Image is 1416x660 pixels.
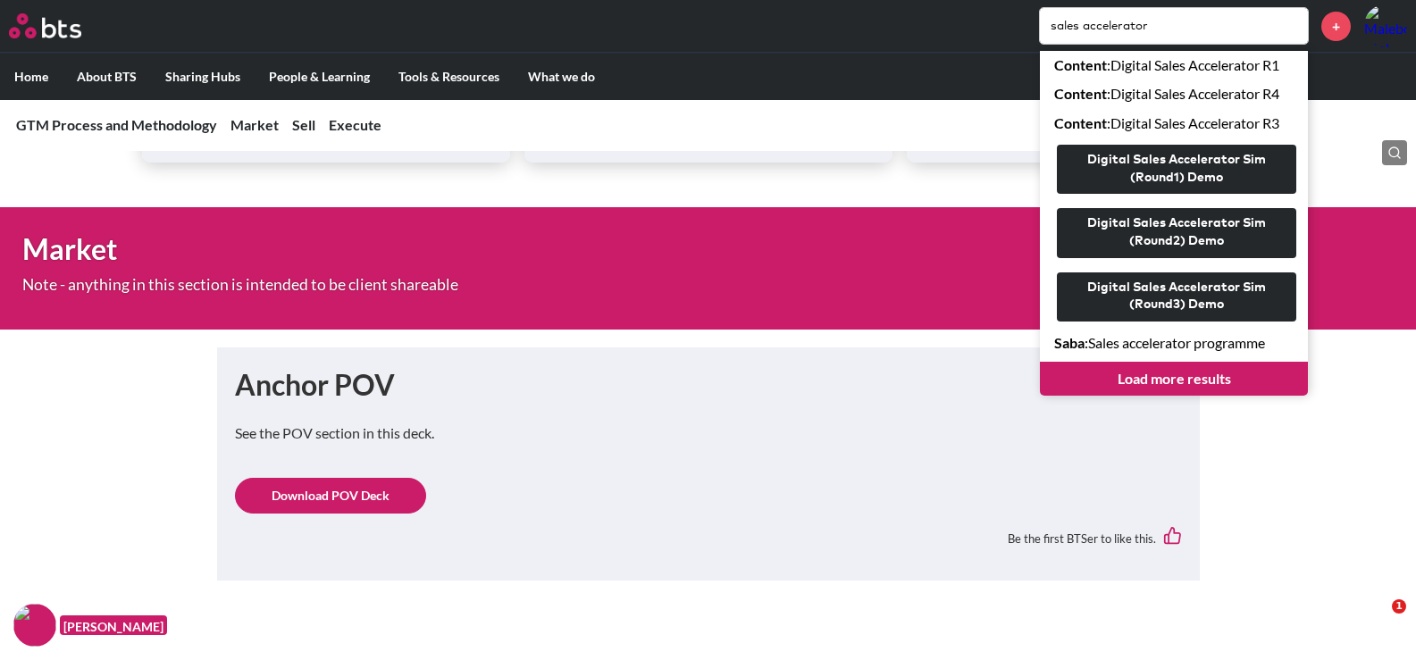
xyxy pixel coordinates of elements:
[230,116,279,133] a: Market
[1057,145,1296,194] button: Digital Sales Accelerator Sim (Round1) Demo
[22,277,791,293] p: Note - anything in this section is intended to be client shareable
[384,54,514,100] label: Tools & Resources
[1364,4,1407,47] a: Profile
[1040,329,1308,357] a: Saba:Sales accelerator programme
[1040,79,1308,108] a: Content:Digital Sales Accelerator R4
[1392,599,1406,614] span: 1
[1057,272,1296,322] button: Digital Sales Accelerator Sim (Round3) Demo
[63,54,151,100] label: About BTS
[9,13,114,38] a: Go home
[1040,362,1308,396] a: Load more results
[1321,12,1351,41] a: +
[1040,51,1308,79] a: Content:Digital Sales Accelerator R1
[1054,56,1107,73] strong: Content
[1057,208,1296,257] button: Digital Sales Accelerator Sim (Round2) Demo
[151,54,255,100] label: Sharing Hubs
[1054,114,1107,131] strong: Content
[255,54,384,100] label: People & Learning
[292,116,315,133] a: Sell
[514,54,609,100] label: What we do
[1054,334,1085,351] strong: Saba
[235,365,1182,405] h1: Anchor POV
[13,604,56,647] img: F
[16,116,217,133] a: GTM Process and Methodology
[235,478,426,514] a: Download POV Deck
[9,13,81,38] img: BTS Logo
[1040,109,1308,138] a: Content:Digital Sales Accelerator R3
[1364,4,1407,47] img: Malebo Moloi
[22,230,982,270] h1: Market
[235,423,1182,443] p: See the POV section in this deck.
[60,615,167,636] figcaption: [PERSON_NAME]
[329,116,381,133] a: Execute
[1355,599,1398,642] iframe: Intercom live chat
[235,514,1182,563] div: Be the first BTSer to like this.
[1054,85,1107,102] strong: Content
